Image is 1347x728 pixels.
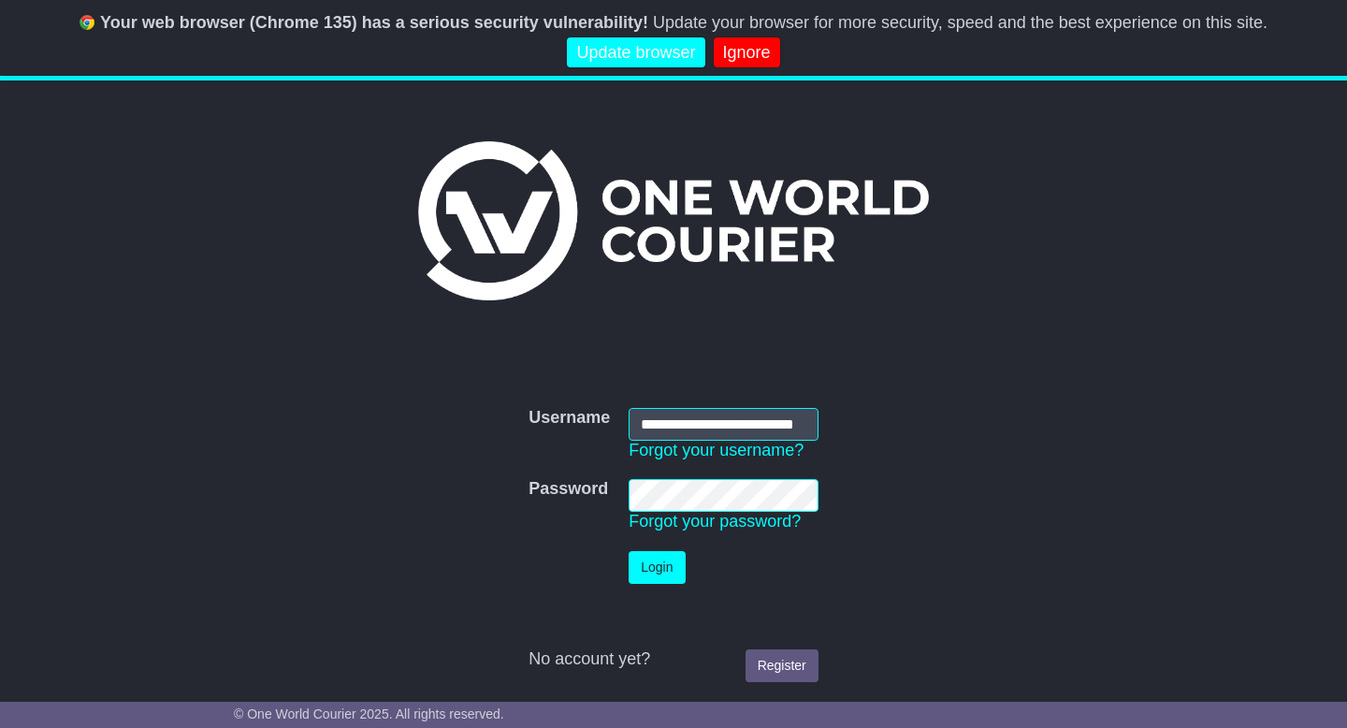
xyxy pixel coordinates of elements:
[529,479,608,500] label: Password
[100,13,648,32] b: Your web browser (Chrome 135) has a serious security vulnerability!
[714,37,780,68] a: Ignore
[529,649,818,670] div: No account yet?
[529,408,610,429] label: Username
[234,706,504,721] span: © One World Courier 2025. All rights reserved.
[629,551,685,584] button: Login
[653,13,1267,32] span: Update your browser for more security, speed and the best experience on this site.
[418,141,929,300] img: One World
[629,512,801,531] a: Forgot your password?
[746,649,818,682] a: Register
[567,37,704,68] a: Update browser
[629,441,804,459] a: Forgot your username?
